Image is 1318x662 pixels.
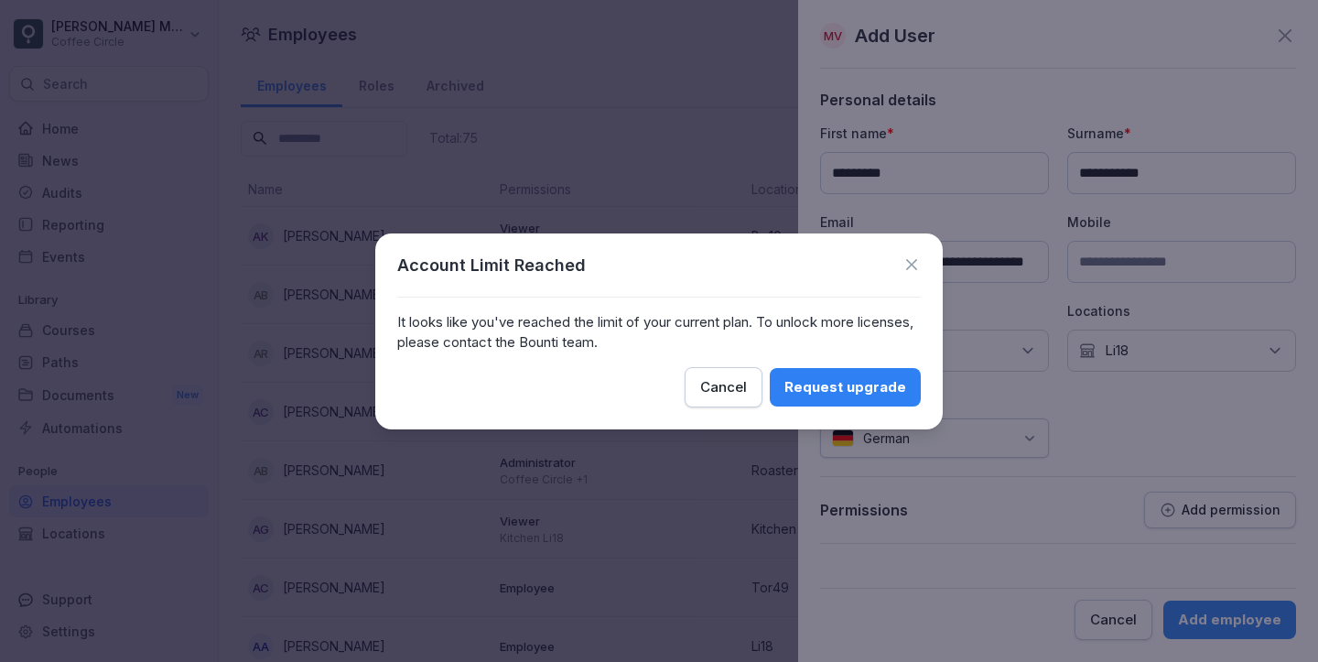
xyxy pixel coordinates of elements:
[784,377,906,397] div: Request upgrade
[685,367,762,407] button: Cancel
[397,312,921,353] p: It looks like you've reached the limit of your current plan. To unlock more licenses, please cont...
[397,255,586,275] p: Account Limit Reached
[700,377,747,397] div: Cancel
[770,368,921,407] button: Request upgrade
